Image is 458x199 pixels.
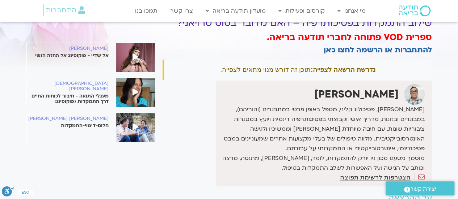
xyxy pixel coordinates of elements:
[27,46,155,59] a: [PERSON_NAME] אל שדיי - פוקוסינג אל החזה הנשי
[399,5,430,16] img: תודעה בריאה
[334,4,369,18] a: מי אנחנו
[202,4,269,18] a: מועדון תודעה בריאה
[340,174,410,181] a: הצטרפות לרשימת תפוצה
[167,4,197,18] a: צרו קשר
[27,81,155,104] a: [DEMOGRAPHIC_DATA][PERSON_NAME] מעגלי התנעה - חיבור לכוחות החיים דרך התמקדות (פוקוסינג)
[131,4,161,18] a: תמכו בנו
[27,94,109,104] p: מעגלי התנעה - חיבור לכוחות החיים דרך התמקדות (פוקוסינג)
[27,116,109,121] h6: [PERSON_NAME] [PERSON_NAME]
[324,45,432,55] a: להתחברות או הרשמה לחצו כאן
[116,113,155,142] img: %D7%93%D7%A0%D7%94-%D7%92%D7%A0%D7%99%D7%94%D7%A8-%D7%95%D7%91%D7%A8%D7%95%D7%9A-%D7%91%D7%A8%D7%...
[275,4,328,18] a: קורסים ופעילות
[404,84,425,105] img: דני שראל
[410,184,436,194] span: יצירת קשר
[116,43,155,72] img: %D7%A4%D7%A0%D7%99%D7%A7%D7%A1-%D7%A4%D7%9F-1-scaled-1.jpg
[27,116,155,129] a: [PERSON_NAME] [PERSON_NAME] חלום-דימוי-התמקדות
[27,81,109,92] h6: [DEMOGRAPHIC_DATA][PERSON_NAME]
[27,123,109,129] p: חלום-דימוי-התמקדות
[314,87,399,101] strong: [PERSON_NAME]
[43,4,87,16] a: התחברות
[27,46,109,51] h6: [PERSON_NAME]
[116,78,155,107] img: %D7%99%D7%94%D7%95%D7%93%D7%99%D7%AA-%D7%A4%D7%99%D7%A8%D7%A1%D7%98small-3.jpg
[163,60,432,80] div: תוכן זה דורש מנוי מתאים לצפייה.
[27,53,109,59] p: אל שדיי - פוקוסינג אל החזה הנשי
[386,181,454,195] a: יצירת קשר
[46,6,76,14] span: התחברות
[163,18,432,29] h1: שילוב התמקדות בפסיכותרפיה – האם מדובר בסוס טרויאני?
[311,66,375,73] strong: נדרשת הרשאה לצפייה:
[163,31,432,44] h3: ספרית VOD פתוחה לחברי תודעה בריאה.
[218,105,424,173] p: [PERSON_NAME], פסיכולוג קליני, מטפל באופן פרטי במתבגרים (והוריהם), במבוגרים ובזוגות, מדריך אישי ו...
